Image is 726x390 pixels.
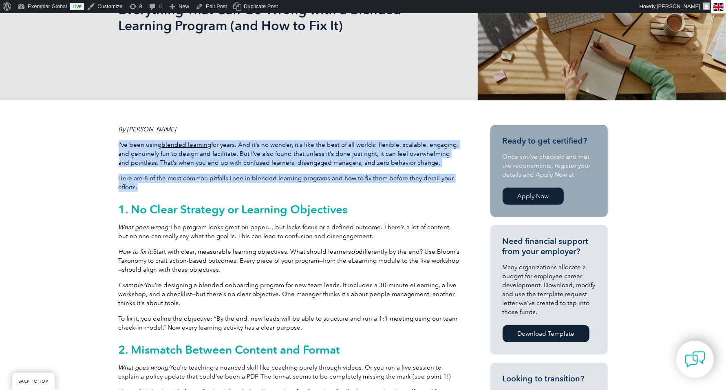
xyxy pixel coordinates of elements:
[119,175,454,191] span: Here are 8 of the most common pitfalls I see in blended learning programs and how to fix them bef...
[119,248,460,273] span: Start with clear, measurable learning objectives. What should learners differently by the end? Us...
[119,224,170,231] em: What goes wrong:
[119,141,459,166] span: I’ve been using for years. And it’s no wonder, it’s like the best of all worlds: flexible, scalab...
[119,364,170,371] em: What goes wrong:
[119,281,145,289] em: Example:
[119,248,154,255] em: How to fix it:
[503,136,596,146] h3: Ready to get certified?
[119,2,432,33] h1: Everything That Can Go Wrong with a Blended Learning Program (and How to Fix It)
[119,126,177,133] em: By [PERSON_NAME]
[70,3,84,10] a: Live
[503,374,596,384] h3: Looking to transition?
[119,281,457,307] span: You’re designing a blended onboarding program for new team leads. It includes a 30-minute eLearni...
[119,224,451,240] span: The program looks great on paper… but lacks focus or a defined outcome. There’s a lot of content,...
[119,343,340,357] span: 2. Mismatch Between Content and Format
[351,248,359,255] em: do
[119,202,348,216] span: 1. No Clear Strategy or Learning Objectives
[503,188,564,205] a: Apply Now
[119,364,451,380] span: You’re teaching a nuanced skill like coaching purely through videos. Or you run a live session to...
[685,349,705,370] img: contact-chat.png
[657,3,700,9] span: [PERSON_NAME]
[12,373,55,390] a: BACK TO TOP
[162,141,212,148] a: blended learning
[503,152,596,179] p: Once you’ve checked and met the requirements, register your details and Apply Now at
[503,236,596,257] h3: Need financial support from your employer?
[503,325,589,342] a: Download Template
[503,263,596,317] p: Many organizations allocate a budget for employee career development. Download, modify and use th...
[713,3,724,11] img: en
[119,315,458,331] span: To fix it, you define the objective: “By the end, new leads will be able to structure and run a 1...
